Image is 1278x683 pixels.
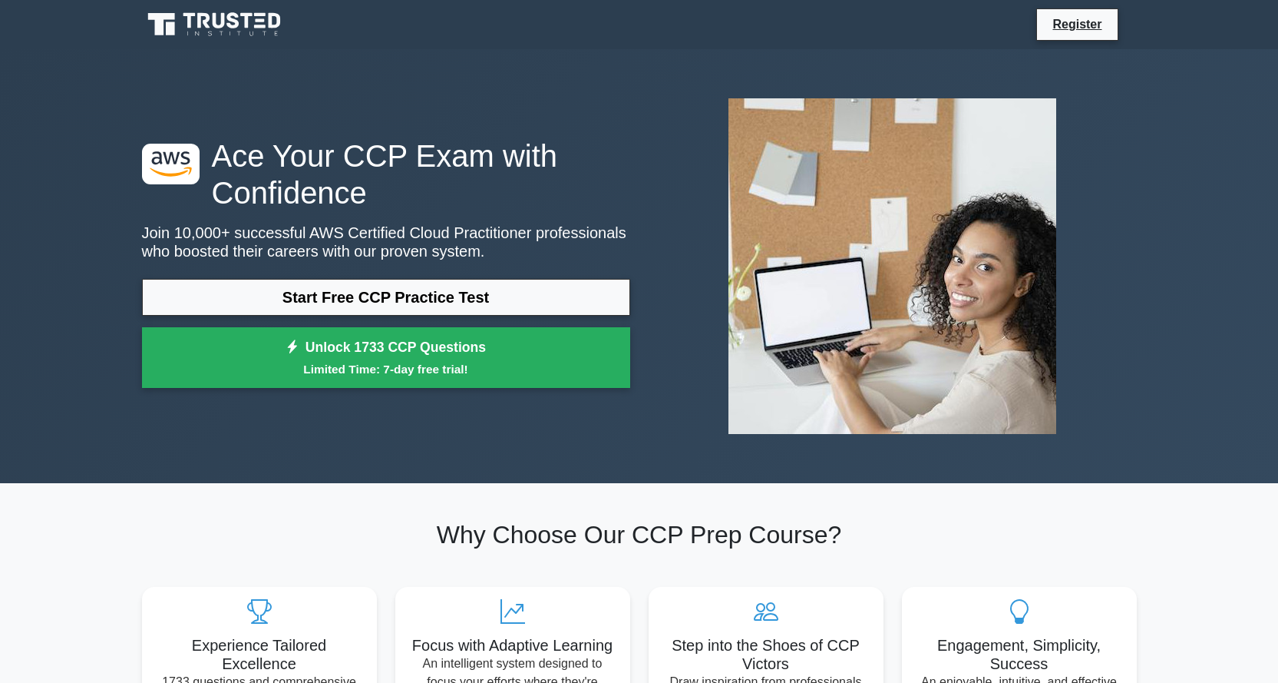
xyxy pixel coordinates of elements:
a: Register [1043,15,1111,34]
a: Unlock 1733 CCP QuestionsLimited Time: 7-day free trial! [142,327,630,389]
p: Join 10,000+ successful AWS Certified Cloud Practitioner professionals who boosted their careers ... [142,224,630,260]
small: Limited Time: 7-day free trial! [161,360,611,378]
h5: Step into the Shoes of CCP Victors [661,636,871,673]
h5: Experience Tailored Excellence [154,636,365,673]
h2: Why Choose Our CCP Prep Course? [142,520,1137,549]
h5: Focus with Adaptive Learning [408,636,618,655]
h1: Ace Your CCP Exam with Confidence [142,138,630,211]
a: Start Free CCP Practice Test [142,279,630,316]
h5: Engagement, Simplicity, Success [914,636,1124,673]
